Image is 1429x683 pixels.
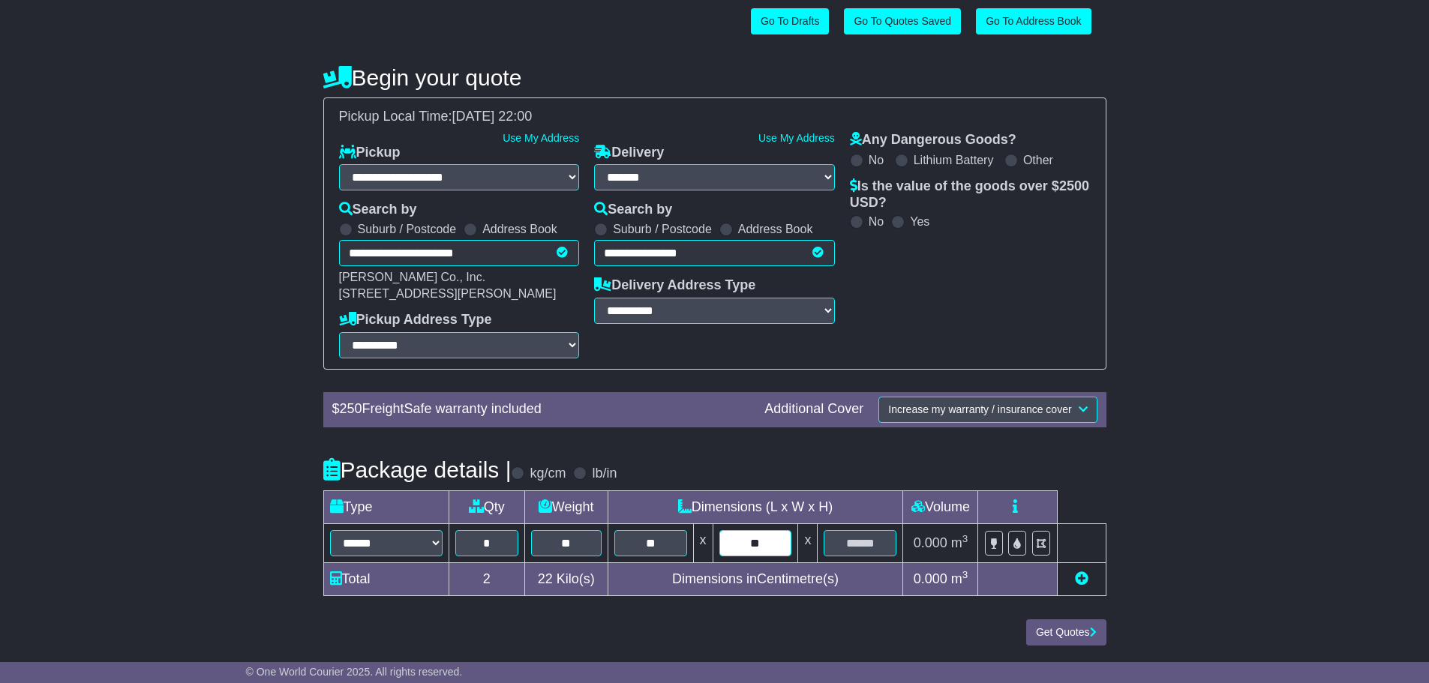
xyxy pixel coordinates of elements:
label: Lithium Battery [914,153,994,167]
span: m [951,535,968,550]
td: Type [323,490,449,523]
td: 2 [449,562,524,595]
td: Volume [903,490,978,523]
span: Increase my warranty / insurance cover [888,403,1071,415]
label: No [869,153,884,167]
label: Pickup Address Type [339,312,492,328]
span: 0.000 [914,571,947,586]
a: Use My Address [758,132,835,144]
td: x [798,523,818,562]
label: Is the value of the goods over $ ? [850,178,1091,211]
sup: 3 [962,533,968,544]
div: Pickup Local Time: [332,109,1098,125]
label: Any Dangerous Goods? [850,132,1016,148]
a: Go To Quotes Saved [844,8,961,34]
h4: Begin your quote [323,65,1106,90]
div: Additional Cover [757,401,871,418]
h4: Package details | [323,457,512,482]
span: [DATE] 22:00 [452,109,533,124]
div: $ FreightSafe warranty included [325,401,758,418]
sup: 3 [962,569,968,580]
label: No [869,214,884,229]
label: Delivery [594,145,664,161]
label: Pickup [339,145,401,161]
label: Address Book [738,222,813,236]
span: 0.000 [914,535,947,550]
button: Increase my warranty / insurance cover [878,397,1097,423]
label: Search by [594,202,672,218]
td: Qty [449,490,524,523]
label: Other [1023,153,1053,167]
td: Dimensions (L x W x H) [608,490,903,523]
span: © One World Courier 2025. All rights reserved. [246,666,463,678]
a: Use My Address [503,132,579,144]
button: Get Quotes [1026,619,1106,646]
label: kg/cm [530,466,566,482]
label: lb/in [592,466,617,482]
a: Go To Drafts [751,8,829,34]
label: Yes [910,214,929,229]
label: Suburb / Postcode [358,222,457,236]
span: 22 [538,571,553,586]
span: 250 [340,401,362,416]
td: Kilo(s) [524,562,608,595]
label: Address Book [482,222,557,236]
td: Total [323,562,449,595]
span: 2500 [1059,178,1089,193]
span: [PERSON_NAME] Co., Inc. [339,271,486,283]
span: m [951,571,968,586]
td: Weight [524,490,608,523]
td: Dimensions in Centimetre(s) [608,562,903,595]
label: Suburb / Postcode [613,222,712,236]
a: Add new item [1075,571,1088,586]
label: Search by [339,202,417,218]
label: Delivery Address Type [594,277,755,294]
span: USD [850,195,878,210]
span: [STREET_ADDRESS][PERSON_NAME] [339,287,557,300]
td: x [693,523,713,562]
a: Go To Address Book [976,8,1091,34]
